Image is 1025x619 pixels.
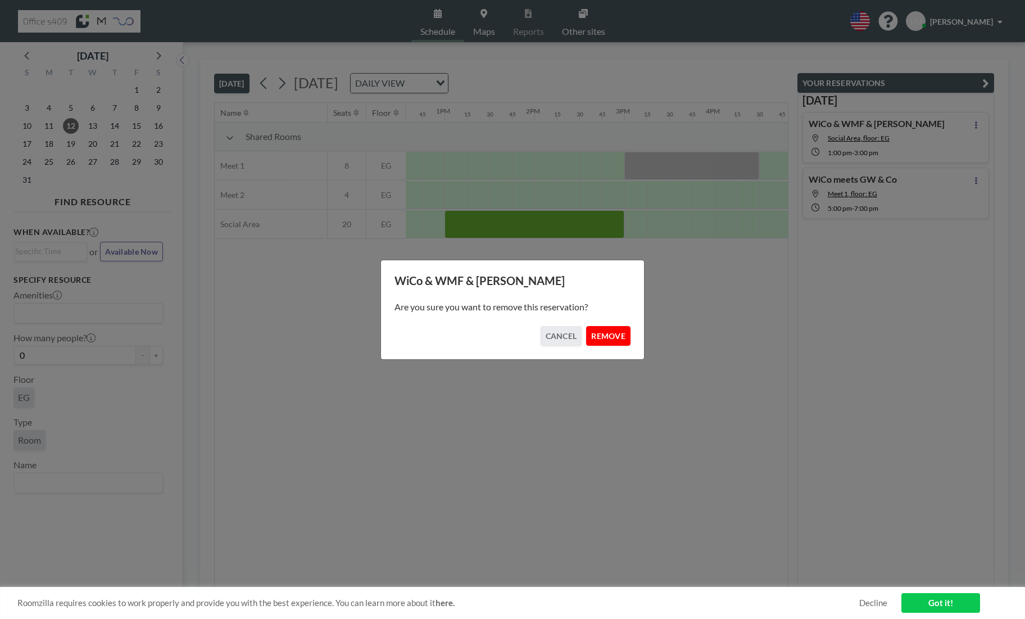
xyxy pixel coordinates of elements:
[17,598,859,608] span: Roomzilla requires cookies to work properly and provide you with the best experience. You can lea...
[586,326,631,346] button: REMOVE
[394,301,631,313] p: Are you sure you want to remove this reservation?
[541,326,582,346] button: CANCEL
[901,593,980,613] a: Got it!
[859,598,887,608] a: Decline
[394,274,631,288] h3: WiCo & WMF & [PERSON_NAME]
[436,598,455,608] a: here.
